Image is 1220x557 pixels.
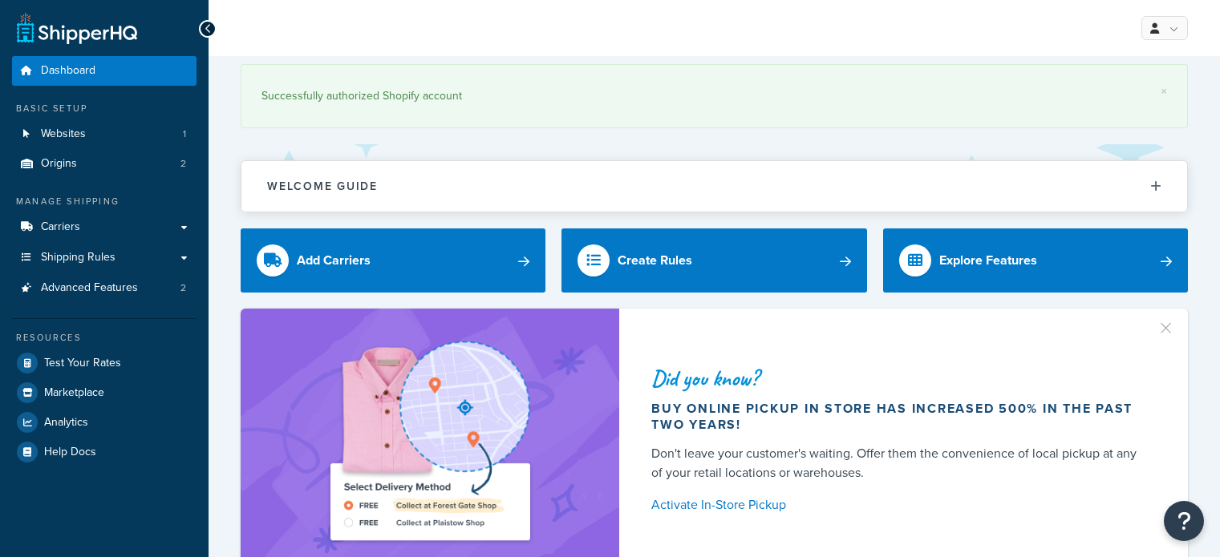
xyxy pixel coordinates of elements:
div: Did you know? [651,367,1149,389]
span: Marketplace [44,386,104,400]
img: ad-shirt-map-b0359fc47e01cab431d101c4b569394f6a03f54285957d908178d52f29eb9668.png [285,333,575,551]
div: Add Carriers [297,249,371,272]
span: Help Docs [44,446,96,459]
span: Shipping Rules [41,251,116,264]
div: Buy online pickup in store has increased 500% in the past two years! [651,401,1149,433]
a: Test Your Rates [12,349,197,377]
span: 1 [183,127,186,141]
a: Marketplace [12,378,197,407]
a: Dashboard [12,56,197,86]
span: Analytics [44,416,88,430]
span: Origins [41,157,77,171]
div: Create Rules [618,249,692,272]
a: Create Rules [561,228,866,293]
a: Activate In-Store Pickup [651,494,1149,516]
li: Websites [12,119,197,149]
a: Help Docs [12,438,197,466]
a: Advanced Features2 [12,273,197,303]
a: × [1161,85,1167,98]
button: Open Resource Center [1164,501,1204,541]
li: Origins [12,149,197,179]
div: Manage Shipping [12,195,197,208]
span: Advanced Features [41,281,138,295]
div: Resources [12,331,197,345]
a: Origins2 [12,149,197,179]
span: Dashboard [41,64,95,78]
div: Basic Setup [12,102,197,115]
li: Advanced Features [12,273,197,303]
div: Explore Features [939,249,1037,272]
a: Analytics [12,408,197,437]
a: Shipping Rules [12,243,197,272]
span: Websites [41,127,86,141]
a: Websites1 [12,119,197,149]
div: Successfully authorized Shopify account [261,85,1167,107]
a: Explore Features [883,228,1188,293]
span: 2 [180,281,186,295]
button: Welcome Guide [241,161,1187,212]
div: Don't leave your customer's waiting. Offer them the convenience of local pickup at any of your re... [651,444,1149,482]
a: Carriers [12,212,197,242]
h2: Welcome Guide [267,180,378,192]
a: Add Carriers [241,228,545,293]
span: Carriers [41,220,80,234]
span: Test Your Rates [44,357,121,370]
span: 2 [180,157,186,171]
